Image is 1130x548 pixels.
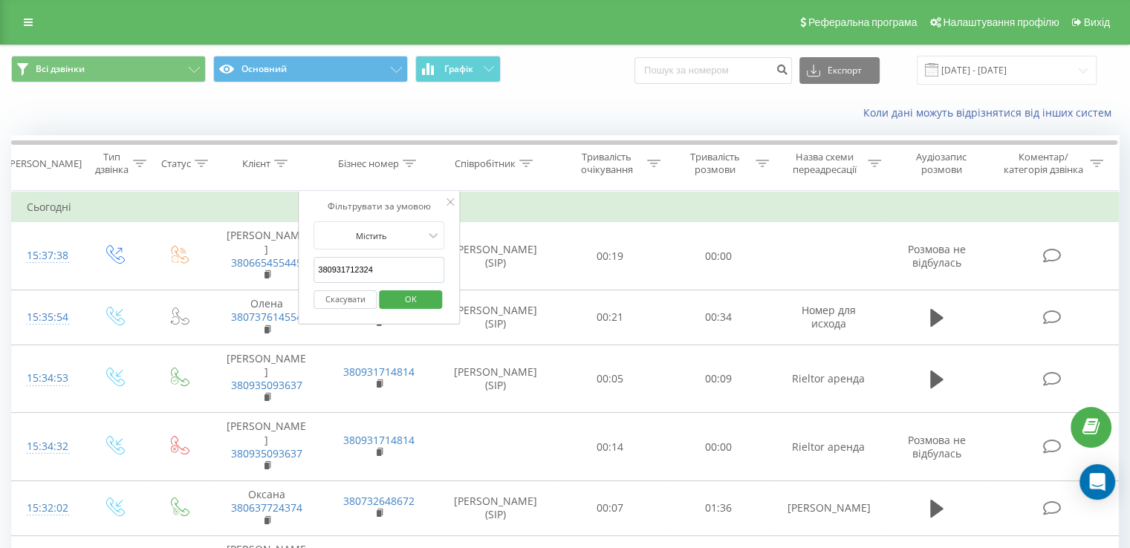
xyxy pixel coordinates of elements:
[444,64,473,74] span: Графік
[664,290,772,345] td: 00:34
[435,481,556,536] td: [PERSON_NAME] (SIP)
[908,433,966,460] span: Розмова не відбулась
[664,222,772,290] td: 00:00
[772,413,884,481] td: Rieltor аренда
[786,151,864,176] div: Назва схеми переадресації
[898,151,985,176] div: Аудіозапис розмови
[343,433,415,447] a: 380931714814
[556,222,664,290] td: 00:19
[379,290,442,309] button: OK
[908,242,966,270] span: Розмова не відбулась
[242,157,270,170] div: Клієнт
[435,290,556,345] td: [PERSON_NAME] (SIP)
[556,413,664,481] td: 00:14
[210,345,322,413] td: [PERSON_NAME]
[7,157,82,170] div: [PERSON_NAME]
[161,157,191,170] div: Статус
[435,222,556,290] td: [PERSON_NAME] (SIP)
[231,310,302,324] a: 380737614554
[210,413,322,481] td: [PERSON_NAME]
[772,290,884,345] td: Номер для исхода
[664,413,772,481] td: 00:00
[772,345,884,413] td: Rieltor аренда
[314,199,444,214] div: Фільтрувати за умовою
[1079,464,1115,500] div: Open Intercom Messenger
[799,57,880,84] button: Експорт
[210,481,322,536] td: Оксана
[27,303,66,332] div: 15:35:54
[863,105,1119,120] a: Коли дані можуть відрізнятися вiд інших систем
[999,151,1086,176] div: Коментар/категорія дзвінка
[231,255,302,270] a: 380665455445
[11,56,206,82] button: Всі дзвінки
[27,364,66,393] div: 15:34:53
[213,56,408,82] button: Основний
[210,222,322,290] td: [PERSON_NAME]
[231,378,302,392] a: 380935093637
[435,345,556,413] td: [PERSON_NAME] (SIP)
[1084,16,1110,28] span: Вихід
[556,345,664,413] td: 00:05
[94,151,129,176] div: Тип дзвінка
[415,56,501,82] button: Графік
[231,446,302,460] a: 380935093637
[678,151,752,176] div: Тривалість розмови
[314,290,377,309] button: Скасувати
[556,290,664,345] td: 00:21
[808,16,918,28] span: Реферальна програма
[664,345,772,413] td: 00:09
[772,481,884,536] td: [PERSON_NAME]
[12,192,1119,222] td: Сьогодні
[27,432,66,461] div: 15:34:32
[570,151,644,176] div: Тривалість очікування
[343,365,415,379] a: 380931714814
[943,16,1059,28] span: Налаштування профілю
[210,290,322,345] td: Олена
[390,287,432,310] span: OK
[455,157,516,170] div: Співробітник
[556,481,664,536] td: 00:07
[27,241,66,270] div: 15:37:38
[314,257,444,283] input: Введіть значення
[231,500,302,515] a: 380637724374
[664,481,772,536] td: 01:36
[27,494,66,523] div: 15:32:02
[338,157,399,170] div: Бізнес номер
[343,494,415,508] a: 380732648672
[36,63,85,75] span: Всі дзвінки
[634,57,792,84] input: Пошук за номером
